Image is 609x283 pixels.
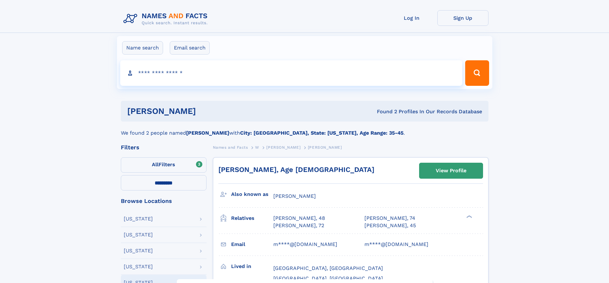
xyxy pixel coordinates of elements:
[231,189,273,200] h3: Also known as
[364,215,415,222] a: [PERSON_NAME], 74
[121,157,207,173] label: Filters
[364,222,416,229] a: [PERSON_NAME], 45
[152,161,159,168] span: All
[266,143,301,151] a: [PERSON_NAME]
[127,107,286,115] h1: [PERSON_NAME]
[213,143,248,151] a: Names and Facts
[286,108,482,115] div: Found 2 Profiles In Our Records Database
[308,145,342,150] span: [PERSON_NAME]
[436,163,466,178] div: View Profile
[186,130,229,136] b: [PERSON_NAME]
[273,222,324,229] a: [PERSON_NAME], 72
[231,261,273,272] h3: Lived in
[121,122,488,137] div: We found 2 people named with .
[121,145,207,150] div: Filters
[124,248,153,253] div: [US_STATE]
[124,232,153,237] div: [US_STATE]
[273,215,325,222] a: [PERSON_NAME], 48
[273,193,316,199] span: [PERSON_NAME]
[122,41,163,55] label: Name search
[255,145,259,150] span: W
[120,60,463,86] input: search input
[419,163,483,178] a: View Profile
[240,130,403,136] b: City: [GEOGRAPHIC_DATA], State: [US_STATE], Age Range: 35-45
[218,166,374,174] a: [PERSON_NAME], Age [DEMOGRAPHIC_DATA]
[465,215,472,219] div: ❯
[255,143,259,151] a: W
[124,264,153,269] div: [US_STATE]
[266,145,301,150] span: [PERSON_NAME]
[170,41,210,55] label: Email search
[231,239,273,250] h3: Email
[386,10,437,26] a: Log In
[121,198,207,204] div: Browse Locations
[124,216,153,221] div: [US_STATE]
[231,213,273,224] h3: Relatives
[437,10,488,26] a: Sign Up
[273,265,383,271] span: [GEOGRAPHIC_DATA], [GEOGRAPHIC_DATA]
[121,10,213,27] img: Logo Names and Facts
[465,60,489,86] button: Search Button
[273,275,383,281] span: [GEOGRAPHIC_DATA], [GEOGRAPHIC_DATA]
